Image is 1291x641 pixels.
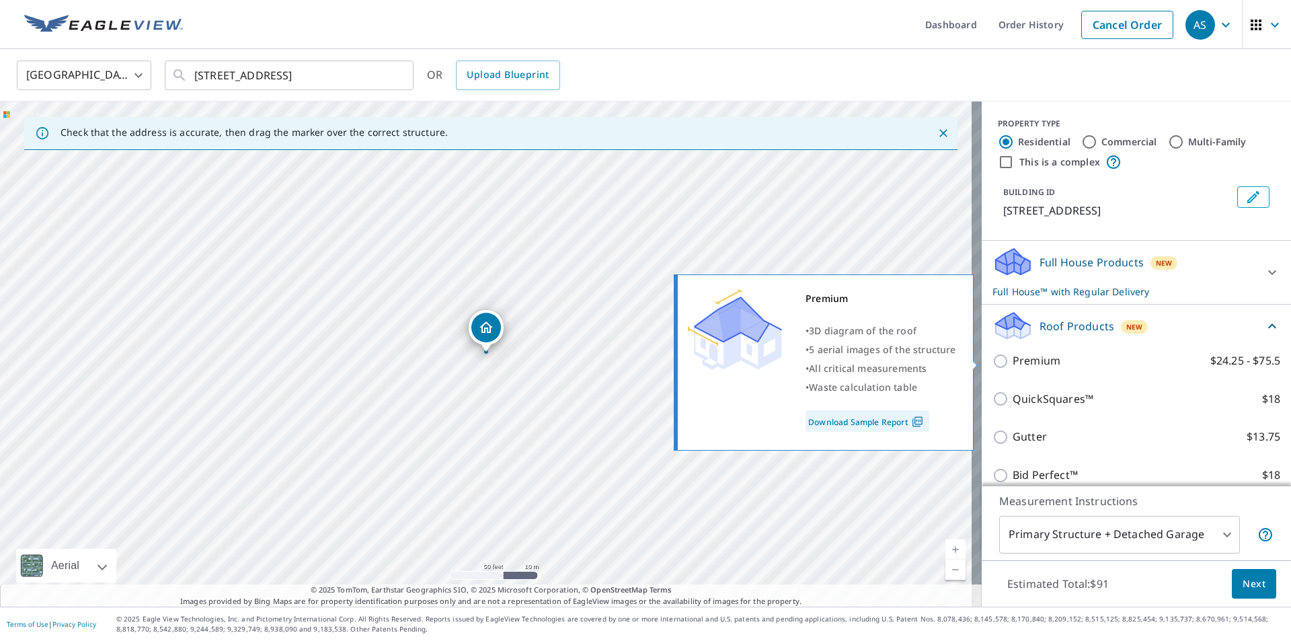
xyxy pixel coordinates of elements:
[1013,467,1078,484] p: Bid Perfect™
[999,516,1240,554] div: Primary Structure + Detached Garage
[7,619,48,629] a: Terms of Use
[116,614,1284,634] p: © 2025 Eagle View Technologies, Inc. and Pictometry International Corp. All Rights Reserved. Repo...
[1210,352,1280,369] p: $24.25 - $75.5
[1040,318,1114,334] p: Roof Products
[935,124,952,142] button: Close
[590,585,647,595] a: OpenStreetMap
[998,118,1275,130] div: PROPERTY TYPE
[992,285,1256,299] p: Full House™ with Regular Delivery
[945,539,966,560] a: Current Level 19, Zoom In
[650,585,672,595] a: Terms
[1013,428,1047,445] p: Gutter
[1262,467,1280,484] p: $18
[61,126,448,139] p: Check that the address is accurate, then drag the marker over the correct structure.
[999,493,1274,509] p: Measurement Instructions
[996,569,1120,599] p: Estimated Total: $91
[311,585,672,596] span: © 2025 TomTom, Earthstar Geographics SIO, © 2025 Microsoft Corporation, ©
[1185,10,1215,40] div: AS
[1126,322,1143,332] span: New
[1247,428,1280,445] p: $13.75
[1188,135,1247,149] label: Multi-Family
[806,322,956,340] div: •
[47,549,83,582] div: Aerial
[1019,155,1100,169] label: This is a complex
[1237,186,1269,208] button: Edit building 1
[1081,11,1173,39] a: Cancel Order
[17,56,151,94] div: [GEOGRAPHIC_DATA]
[1243,576,1265,593] span: Next
[809,343,955,356] span: 5 aerial images of the structure
[1232,569,1276,599] button: Next
[992,246,1280,299] div: Full House ProductsNewFull House™ with Regular Delivery
[24,15,183,35] img: EV Logo
[809,324,916,337] span: 3D diagram of the roof
[809,362,927,375] span: All critical measurements
[945,560,966,580] a: Current Level 19, Zoom Out
[456,61,559,90] a: Upload Blueprint
[809,381,917,393] span: Waste calculation table
[1257,527,1274,543] span: Your report will include the primary structure and a detached garage if one exists.
[806,378,956,397] div: •
[52,619,96,629] a: Privacy Policy
[1101,135,1157,149] label: Commercial
[1040,254,1144,270] p: Full House Products
[1003,186,1055,198] p: BUILDING ID
[1013,391,1093,408] p: QuickSquares™
[7,620,96,628] p: |
[1003,202,1232,219] p: [STREET_ADDRESS]
[194,56,386,94] input: Search by address or latitude-longitude
[16,549,116,582] div: Aerial
[806,289,956,308] div: Premium
[688,289,782,370] img: Premium
[1262,391,1280,408] p: $18
[806,359,956,378] div: •
[427,61,560,90] div: OR
[1018,135,1070,149] label: Residential
[806,340,956,359] div: •
[467,67,549,83] span: Upload Blueprint
[469,310,504,352] div: Dropped pin, building 1, Residential property, 15711 32 AVE SURREY BC V3Z9V1
[908,416,927,428] img: Pdf Icon
[1013,352,1060,369] p: Premium
[806,410,929,432] a: Download Sample Report
[992,310,1280,342] div: Roof ProductsNew
[1156,258,1173,268] span: New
